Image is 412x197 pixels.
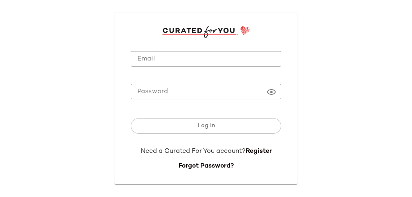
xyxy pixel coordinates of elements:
[179,163,234,170] a: Forgot Password?
[162,26,250,38] img: cfy_login_logo.DGdB1djN.svg
[131,118,281,134] button: Log In
[141,148,246,155] span: Need a Curated For You account?
[197,123,215,129] span: Log In
[246,148,272,155] a: Register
